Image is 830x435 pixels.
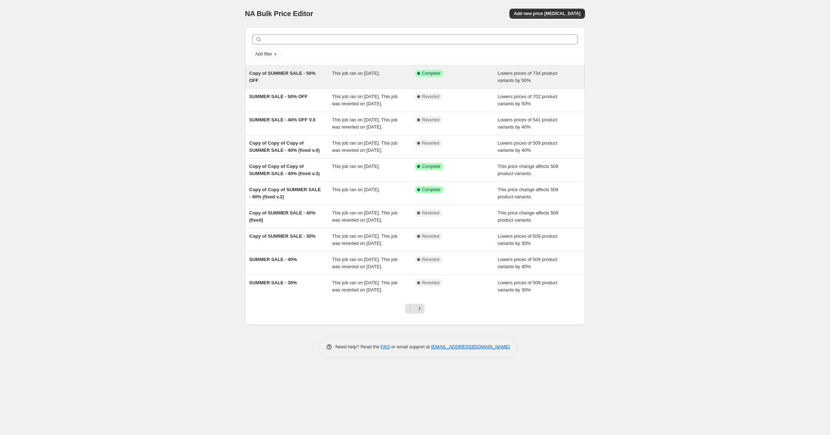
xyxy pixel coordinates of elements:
span: Add new price [MEDICAL_DATA] [514,11,580,16]
span: SUMMER SALE - 40% OFF V.5 [249,117,316,122]
span: Need help? Read the [336,344,381,349]
span: or email support at [390,344,431,349]
span: Copy of Copy of Copy of SUMMER SALE - 40% (fixed v.4) [249,140,320,153]
span: Copy of SUMMER SALE - 50% OFF [249,71,316,83]
span: This job ran on [DATE]. This job was reverted on [DATE]. [332,233,397,246]
span: Lowers prices of 734 product variants by 50% [498,71,557,83]
a: [EMAIL_ADDRESS][DOMAIN_NAME] [431,344,510,349]
span: Reverted [422,94,440,100]
span: This job ran on [DATE]. This job was reverted on [DATE]. [332,117,397,130]
nav: Pagination [405,304,425,314]
span: Lowers prices of 702 product variants by 50% [498,94,557,106]
span: Copy of Copy of Copy of SUMMER SALE - 40% (fixed v.3) [249,164,320,176]
span: Lowers prices of 508 product variants by 30% [498,280,557,293]
a: FAQ [381,344,390,349]
span: SUMMER SALE - 50% OFF [249,94,308,99]
span: This job ran on [DATE]. [332,164,380,169]
span: This job ran on [DATE]. This job was reverted on [DATE]. [332,94,397,106]
span: Lowers prices of 541 product variants by 40% [498,117,557,130]
span: Reverted [422,117,440,123]
span: This price change affects 509 product variants. [498,210,558,223]
span: Complete [422,164,440,169]
span: Complete [422,71,440,76]
span: This job ran on [DATE]. This job was reverted on [DATE]. [332,257,397,269]
span: This price change affects 509 product variants. [498,187,558,199]
span: Add filter [255,51,272,57]
span: Copy of SUMMER SALE - 30% [249,233,316,239]
span: Lowers prices of 509 product variants by 40% [498,257,557,269]
button: Add new price [MEDICAL_DATA] [509,9,585,19]
span: Reverted [422,140,440,146]
button: Add filter [252,50,281,58]
span: Reverted [422,210,440,216]
span: SUMMER SALE - 40% [249,257,297,262]
span: This job ran on [DATE]. This job was reverted on [DATE]. [332,280,397,293]
span: Copy of Copy of SUMMER SALE - 40% (fixed v.2) [249,187,321,199]
span: Reverted [422,233,440,239]
span: Reverted [422,257,440,262]
span: NA Bulk Price Editor [245,10,313,18]
button: Next [415,304,425,314]
span: Lowers prices of 509 product variants by 40% [498,140,557,153]
span: Complete [422,187,440,193]
span: This price change affects 509 product variants. [498,164,558,176]
span: SUMMER SALE - 30% [249,280,297,285]
span: This job ran on [DATE]. This job was reverted on [DATE]. [332,140,397,153]
span: This job ran on [DATE]. This job was reverted on [DATE]. [332,210,397,223]
span: Copy of SUMMER SALE - 40% (fixed) [249,210,316,223]
span: This job ran on [DATE]. [332,71,380,76]
span: Reverted [422,280,440,286]
span: Lowers prices of 509 product variants by 30% [498,233,557,246]
span: This job ran on [DATE]. [332,187,380,192]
